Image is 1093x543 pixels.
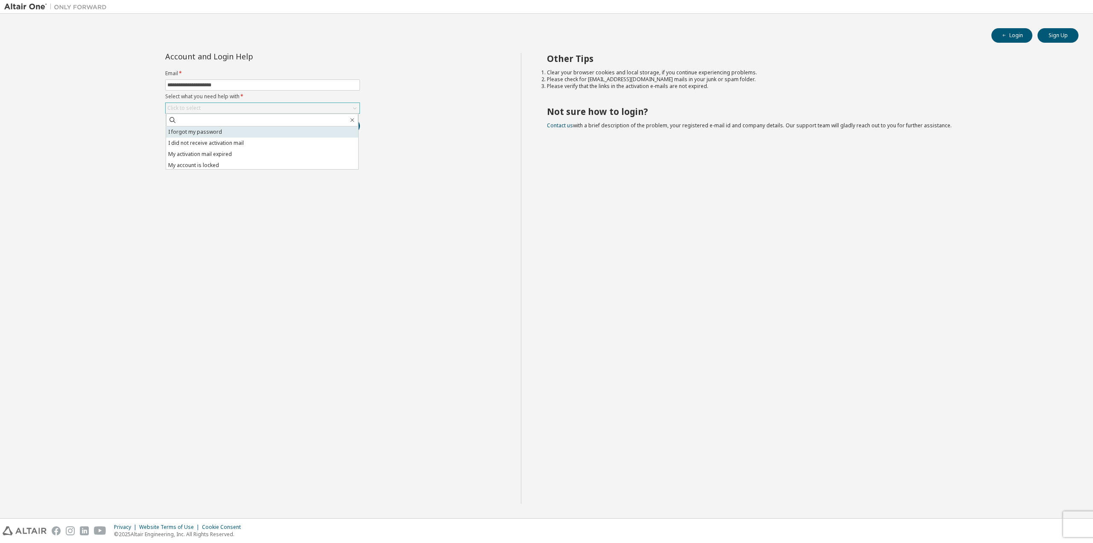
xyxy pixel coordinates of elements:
[4,3,111,11] img: Altair One
[202,524,246,531] div: Cookie Consent
[165,53,321,60] div: Account and Login Help
[139,524,202,531] div: Website Terms of Use
[547,122,952,129] span: with a brief description of the problem, your registered e-mail id and company details. Our suppo...
[3,526,47,535] img: altair_logo.svg
[80,526,89,535] img: linkedin.svg
[94,526,106,535] img: youtube.svg
[991,28,1032,43] button: Login
[547,83,1064,90] li: Please verify that the links in the activation e-mails are not expired.
[114,524,139,531] div: Privacy
[166,126,358,138] li: I forgot my password
[114,531,246,538] p: © 2025 Altair Engineering, Inc. All Rights Reserved.
[547,122,573,129] a: Contact us
[165,70,360,77] label: Email
[547,53,1064,64] h2: Other Tips
[547,106,1064,117] h2: Not sure how to login?
[167,105,201,112] div: Click to select
[166,103,359,113] div: Click to select
[165,93,360,100] label: Select what you need help with
[547,76,1064,83] li: Please check for [EMAIL_ADDRESS][DOMAIN_NAME] mails in your junk or spam folder.
[52,526,61,535] img: facebook.svg
[1037,28,1078,43] button: Sign Up
[66,526,75,535] img: instagram.svg
[547,69,1064,76] li: Clear your browser cookies and local storage, if you continue experiencing problems.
